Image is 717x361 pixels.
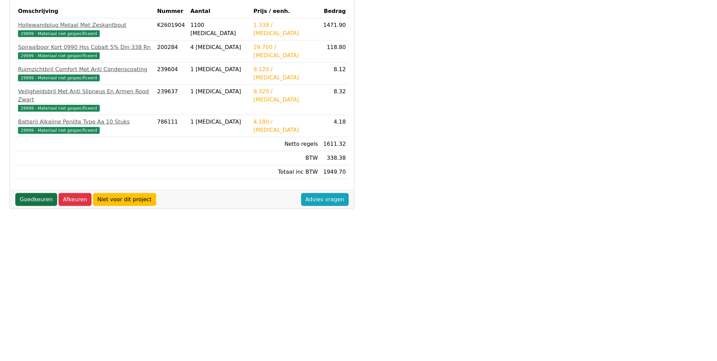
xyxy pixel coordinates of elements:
[154,115,188,137] td: 786111
[15,193,57,206] a: Goedkeuren
[254,65,318,82] div: 8.120 / [MEDICAL_DATA]
[251,137,321,151] td: Netto regels
[321,137,348,151] td: 1611.32
[18,88,152,112] a: Veiligheidsbril Met Anti Slipneus En Armen Rood Zwart29999 - Materiaal niet gespecificeerd
[321,18,348,41] td: 1471.90
[191,65,248,74] div: 1 [MEDICAL_DATA]
[191,118,248,126] div: 1 [MEDICAL_DATA]
[18,30,100,37] span: 29999 - Materiaal niet gespecificeerd
[191,43,248,51] div: 4 [MEDICAL_DATA]
[59,193,92,206] a: Afkeuren
[18,65,152,82] a: Ruimzichtbril Comfort Met Anti Condenscoating29999 - Materiaal niet gespecificeerd
[18,52,100,59] span: 29999 - Materiaal niet gespecificeerd
[15,4,154,18] th: Omschrijving
[321,115,348,137] td: 4.18
[254,88,318,104] div: 8.320 / [MEDICAL_DATA]
[321,63,348,85] td: 8.12
[18,127,100,134] span: 29999 - Materiaal niet gespecificeerd
[251,4,321,18] th: Prijs / eenh.
[154,4,188,18] th: Nummer
[154,85,188,115] td: 239637
[191,21,248,37] div: 1100 [MEDICAL_DATA]
[254,21,318,37] div: 1.338 / [MEDICAL_DATA]
[254,43,318,60] div: 29.700 / [MEDICAL_DATA]
[321,85,348,115] td: 8.32
[18,75,100,81] span: 29999 - Materiaal niet gespecificeerd
[18,21,152,37] a: Hollewandplug Metaal Met Zeskantbout29999 - Materiaal niet gespecificeerd
[154,63,188,85] td: 239604
[301,193,349,206] a: Advies vragen
[18,88,152,104] div: Veiligheidsbril Met Anti Slipneus En Armen Rood Zwart
[18,43,152,51] div: Spiraalboor Kort 0990 Hss Cobalt 5% Din 338 Rn
[188,4,251,18] th: Aantal
[18,105,100,112] span: 29999 - Materiaal niet gespecificeerd
[93,193,156,206] a: Niet voor dit project
[251,151,321,165] td: BTW
[191,88,248,96] div: 1 [MEDICAL_DATA]
[321,151,348,165] td: 338.38
[254,118,318,134] div: 4.180 / [MEDICAL_DATA]
[321,41,348,63] td: 118.80
[18,118,152,126] div: Batterij Alkaline Penlite Type Aa 10 Stuks
[154,41,188,63] td: 200284
[251,165,321,179] td: Totaal inc BTW
[18,65,152,74] div: Ruimzichtbril Comfort Met Anti Condenscoating
[18,21,152,29] div: Hollewandplug Metaal Met Zeskantbout
[321,4,348,18] th: Bedrag
[154,18,188,41] td: K2601904
[18,43,152,60] a: Spiraalboor Kort 0990 Hss Cobalt 5% Din 338 Rn29999 - Materiaal niet gespecificeerd
[18,118,152,134] a: Batterij Alkaline Penlite Type Aa 10 Stuks29999 - Materiaal niet gespecificeerd
[321,165,348,179] td: 1949.70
